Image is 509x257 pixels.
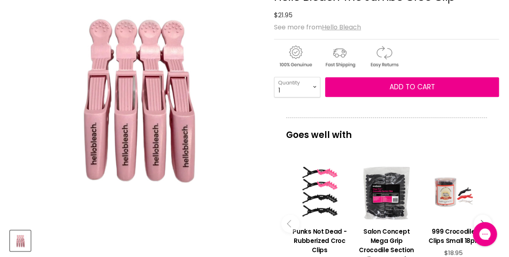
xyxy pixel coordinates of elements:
a: Hello Bleach [322,23,361,32]
img: shipping.gif [318,44,361,69]
iframe: Gorgias live chat messenger [469,219,501,249]
img: Hello Bleach The Jumbo Croc Clip [11,231,30,250]
span: Add to cart [389,82,435,92]
select: Quantity [274,77,320,97]
span: $18.95 [444,249,463,257]
span: See more from [274,23,361,32]
p: Goes well with [286,117,487,144]
button: Add to cart [325,77,499,97]
button: Hello Bleach The Jumbo Croc Clip [10,230,31,251]
div: Product thumbnails [9,228,263,251]
a: View product:999 Crocodile Clips Small 18pk [424,221,483,249]
h3: Punks Not Dead - Rubberized Croc Clips [290,227,349,255]
img: genuine.gif [274,44,317,69]
span: $21.95 [274,10,293,20]
h3: 999 Crocodile Clips Small 18pk [424,227,483,245]
img: returns.gif [363,44,405,69]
